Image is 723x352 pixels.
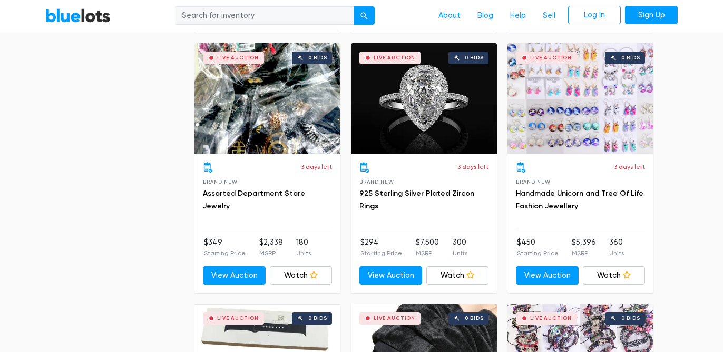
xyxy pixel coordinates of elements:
span: Brand New [516,179,550,185]
p: 3 days left [301,162,332,172]
div: 0 bids [308,55,327,61]
a: Watch [270,266,333,285]
li: $349 [204,237,246,258]
a: Live Auction 0 bids [507,43,653,154]
a: Help [502,6,534,26]
span: Brand New [203,179,237,185]
p: Units [296,248,311,258]
div: 0 bids [465,55,484,61]
a: Live Auction 0 bids [194,43,340,154]
a: View Auction [203,266,266,285]
a: View Auction [359,266,422,285]
a: Sell [534,6,564,26]
div: 0 bids [621,316,640,321]
div: Live Auction [374,316,415,321]
div: Live Auction [374,55,415,61]
li: $294 [360,237,402,258]
li: $5,396 [572,237,596,258]
div: Live Auction [530,55,572,61]
p: Units [453,248,467,258]
p: Starting Price [517,248,559,258]
a: 925 Sterling Silver Plated Zircon Rings [359,189,474,210]
a: About [430,6,469,26]
div: Live Auction [530,316,572,321]
p: MSRP [416,248,439,258]
a: Log In [568,6,621,25]
div: 0 bids [621,55,640,61]
a: BlueLots [45,8,111,23]
a: View Auction [516,266,579,285]
p: MSRP [259,248,283,258]
a: Live Auction 0 bids [351,43,497,154]
p: Units [609,248,624,258]
a: Watch [583,266,646,285]
a: Assorted Department Store Jewelry [203,189,305,210]
a: Watch [426,266,489,285]
li: 360 [609,237,624,258]
p: MSRP [572,248,596,258]
div: Live Auction [217,316,259,321]
a: Blog [469,6,502,26]
div: 0 bids [465,316,484,321]
div: 0 bids [308,316,327,321]
a: Sign Up [625,6,678,25]
li: 300 [453,237,467,258]
input: Search for inventory [175,6,354,25]
li: $450 [517,237,559,258]
p: 3 days left [614,162,645,172]
p: 3 days left [457,162,488,172]
div: Live Auction [217,55,259,61]
p: Starting Price [360,248,402,258]
p: Starting Price [204,248,246,258]
li: $7,500 [416,237,439,258]
li: $2,338 [259,237,283,258]
span: Brand New [359,179,394,185]
li: 180 [296,237,311,258]
a: Handmade Unicorn and Tree Of Life Fashion Jewellery [516,189,643,210]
